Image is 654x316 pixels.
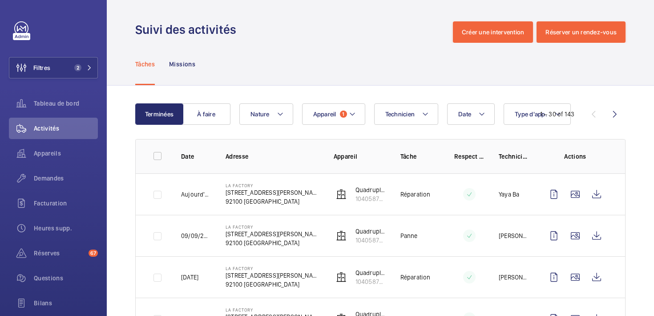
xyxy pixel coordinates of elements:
[355,227,386,236] p: Quadruplex 2
[250,111,270,118] span: Nature
[226,271,319,280] p: [STREET_ADDRESS][PERSON_NAME]
[169,60,195,69] p: Missions
[504,103,571,125] button: Type d'app.
[226,152,319,161] p: Adresse
[499,190,519,199] p: Yaya Ba
[400,152,440,161] p: Tâche
[355,236,386,245] p: 10405877-2
[135,60,155,69] p: Tâches
[447,103,495,125] button: Date
[34,224,98,233] span: Heures supp.
[181,190,211,199] p: Aujourd'hui
[34,274,98,283] span: Questions
[74,64,81,71] span: 2
[34,249,85,258] span: Réserves
[226,238,319,247] p: 92100 [GEOGRAPHIC_DATA]
[313,111,336,118] span: Appareil
[34,99,98,108] span: Tableau de bord
[537,21,626,43] button: Réserver un rendez-vous
[34,174,98,183] span: Demandes
[355,268,386,277] p: Quadruplex 2
[340,111,347,118] span: 1
[226,183,319,188] p: La Factory
[34,199,98,208] span: Facturation
[226,188,319,197] p: [STREET_ADDRESS][PERSON_NAME]
[34,299,98,308] span: Bilans
[400,190,431,199] p: Réparation
[540,110,574,119] div: 1 – 30 of 143
[226,230,319,238] p: [STREET_ADDRESS][PERSON_NAME]
[336,230,347,241] img: elevator.svg
[226,197,319,206] p: 92100 [GEOGRAPHIC_DATA]
[400,273,431,282] p: Réparation
[515,111,547,118] span: Type d'app.
[135,103,183,125] button: Terminées
[226,280,319,289] p: 92100 [GEOGRAPHIC_DATA]
[9,57,98,78] button: Filtres2
[181,152,211,161] p: Date
[374,103,439,125] button: Technicien
[453,21,533,43] button: Créer une intervention
[334,152,386,161] p: Appareil
[336,189,347,200] img: elevator.svg
[499,273,529,282] p: [PERSON_NAME]
[226,224,319,230] p: La Factory
[355,194,386,203] p: 10405877-2
[499,231,529,240] p: [PERSON_NAME]
[34,149,98,158] span: Appareils
[135,21,242,38] h1: Suivi des activités
[33,63,50,72] span: Filtres
[543,152,607,161] p: Actions
[302,103,365,125] button: Appareil1
[226,307,319,312] p: La Factory
[385,111,415,118] span: Technicien
[458,111,471,118] span: Date
[181,231,211,240] p: 09/09/2025
[400,231,418,240] p: Panne
[34,124,98,133] span: Activités
[336,272,347,283] img: elevator.svg
[355,185,386,194] p: Quadruplex 2
[499,152,529,161] p: Technicien
[239,103,293,125] button: Nature
[454,152,484,161] p: Respect délai
[226,266,319,271] p: La Factory
[182,103,230,125] button: À faire
[355,277,386,286] p: 10405877-2
[89,250,98,257] span: 67
[181,273,198,282] p: [DATE]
